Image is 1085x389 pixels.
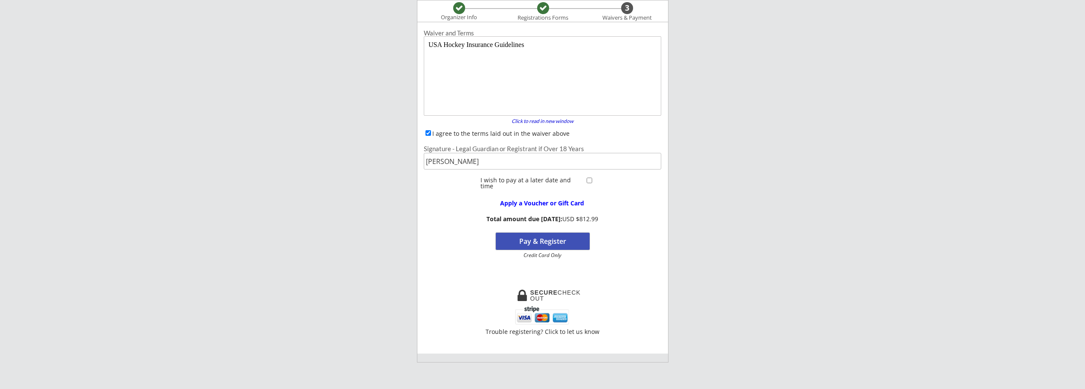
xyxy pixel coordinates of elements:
[496,233,590,250] button: Pay & Register
[499,253,586,258] div: Credit Card Only
[506,119,579,126] a: Click to read in new window
[598,15,657,21] div: Waivers & Payment
[424,30,661,36] div: Waiver and Terms
[530,290,581,301] div: CHECKOUT
[621,3,633,13] div: 3
[486,215,562,223] strong: Total amount due [DATE]:
[3,3,234,76] body: USA Hockey Insurance Guidelines
[480,177,584,189] div: I wish to pay at a later date and time
[424,153,661,170] input: Type full name
[530,289,558,296] strong: SECURE
[424,146,661,152] div: Signature - Legal Guardian or Registrant if Over 18 Years
[506,119,579,124] div: Click to read in new window
[514,15,573,21] div: Registrations Forms
[436,14,483,21] div: Organizer Info
[487,200,597,206] div: Apply a Voucher or Gift Card
[484,216,601,223] div: USD $812.99
[432,129,570,137] label: I agree to the terms laid out in the waiver above
[485,329,600,335] div: Trouble registering? Click to let us know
